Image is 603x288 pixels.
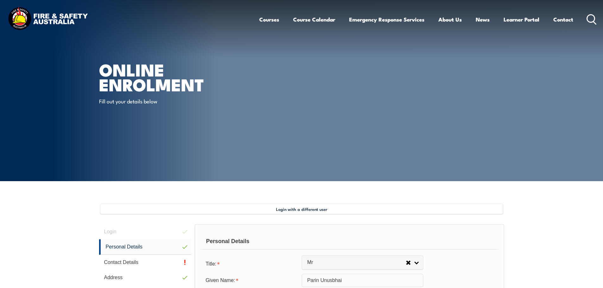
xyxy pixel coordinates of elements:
span: Login with a different user [276,206,327,211]
a: Contact Details [99,255,192,270]
div: Personal Details [200,234,498,249]
h1: Online Enrolment [99,62,255,91]
a: Contact [553,11,573,28]
a: Address [99,270,192,285]
p: Fill out your details below [99,97,215,105]
a: About Us [438,11,462,28]
div: Given Name is required. [200,274,302,286]
div: Title is required. [200,258,302,270]
a: Course Calendar [293,11,335,28]
a: Courses [259,11,279,28]
a: News [476,11,490,28]
a: Learner Portal [504,11,539,28]
a: Emergency Response Services [349,11,424,28]
span: Mr [307,259,406,266]
a: Personal Details [99,239,192,255]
